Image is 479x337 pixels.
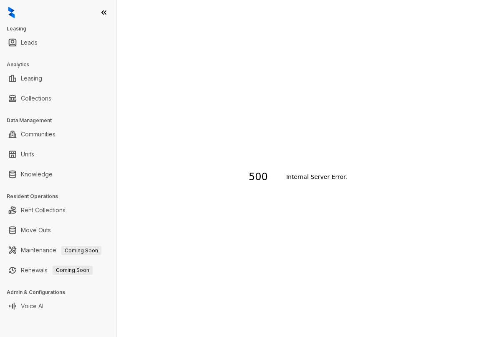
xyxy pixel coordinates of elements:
h2: Internal Server Error . [286,171,347,183]
a: Collections [21,90,51,107]
h3: Leasing [7,25,116,33]
li: Renewals [2,262,115,279]
h3: Resident Operations [7,193,116,200]
li: Rent Collections [2,202,115,219]
a: RenewalsComing Soon [21,262,93,279]
h1: 500 [249,167,278,187]
h3: Data Management [7,117,116,124]
li: Collections [2,90,115,107]
a: Move Outs [21,222,51,239]
li: Voice AI [2,298,115,314]
li: Units [2,146,115,163]
li: Leasing [2,70,115,87]
a: Leads [21,34,38,51]
li: Knowledge [2,166,115,183]
a: Units [21,146,34,163]
span: Coming Soon [61,246,101,255]
a: Leasing [21,70,42,87]
img: logo [8,7,15,18]
li: Maintenance [2,242,115,259]
span: Coming Soon [53,266,93,275]
a: Knowledge [21,166,53,183]
li: Leads [2,34,115,51]
h3: Admin & Configurations [7,289,116,296]
li: Communities [2,126,115,143]
li: Move Outs [2,222,115,239]
h3: Analytics [7,61,116,68]
a: Rent Collections [21,202,66,219]
a: Voice AI [21,298,43,314]
a: Communities [21,126,55,143]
